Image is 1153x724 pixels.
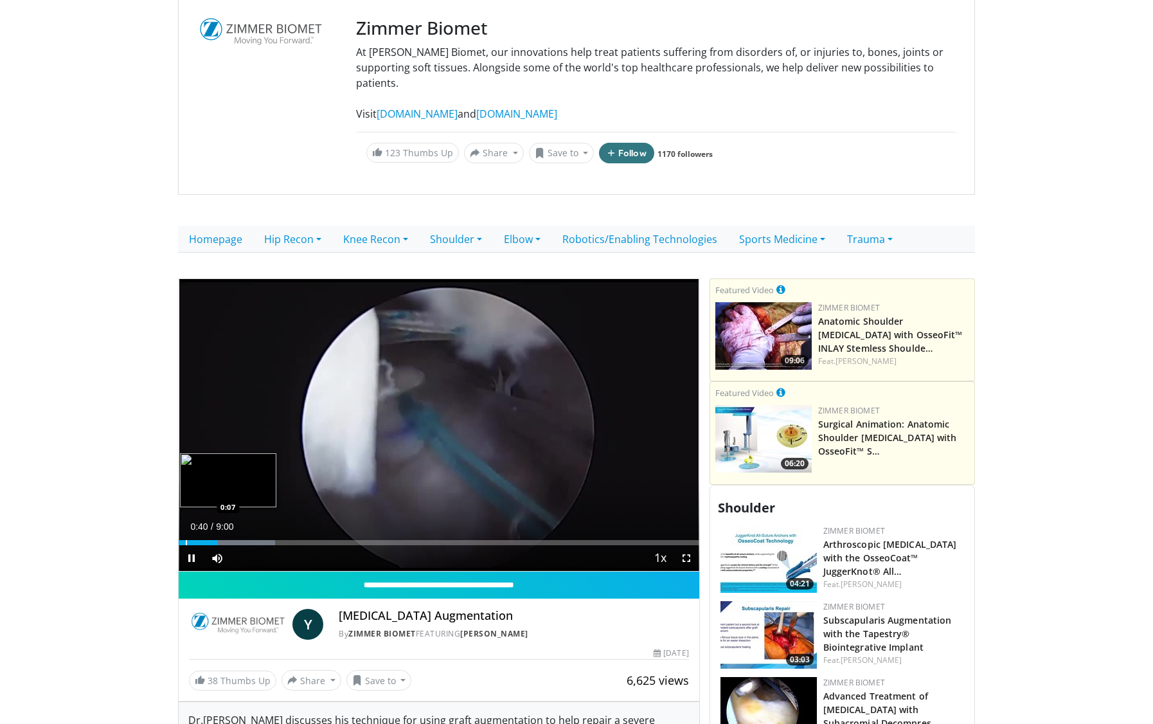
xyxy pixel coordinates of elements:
[189,671,276,691] a: 38 Thumbs Up
[253,226,332,253] a: Hip Recon
[823,579,964,590] div: Feat.
[715,405,812,473] img: 84e7f812-2061-4fff-86f6-cdff29f66ef4.150x105_q85_crop-smart_upscale.jpg
[841,655,902,665] a: [PERSON_NAME]
[720,601,817,669] img: 36fbc0a6-494d-4b5b-b868-f9b50114cd37.150x105_q85_crop-smart_upscale.jpg
[720,601,817,669] a: 03:03
[720,525,817,593] a: 04:21
[377,107,458,121] a: [DOMAIN_NAME]
[180,453,276,507] img: image.jpeg
[208,674,218,687] span: 38
[599,143,654,163] button: Follow
[529,143,594,163] button: Save to
[464,143,524,163] button: Share
[179,540,699,545] div: Progress Bar
[786,578,814,590] span: 04:21
[786,654,814,665] span: 03:03
[366,143,459,163] a: 123 Thumbs Up
[204,545,230,571] button: Mute
[332,226,419,253] a: Knee Recon
[657,149,713,159] a: 1170 followers
[282,670,341,691] button: Share
[190,521,208,532] span: 0:40
[715,302,812,370] img: 59d0d6d9-feca-4357-b9cd-4bad2cd35cb6.150x105_q85_crop-smart_upscale.jpg
[715,387,774,399] small: Featured Video
[460,628,528,639] a: [PERSON_NAME]
[211,521,213,532] span: /
[648,545,674,571] button: Playback Rate
[823,677,885,688] a: Zimmer Biomet
[823,655,964,666] div: Feat.
[836,356,897,367] a: [PERSON_NAME]
[841,579,902,590] a: [PERSON_NAME]
[356,44,956,122] div: At [PERSON_NAME] Biomet, our innovations help treat patients suffering from disorders of, or inju...
[189,609,287,640] img: Zimmer Biomet
[715,302,812,370] a: 09:06
[179,279,699,572] video-js: Video Player
[781,458,809,469] span: 06:20
[419,226,493,253] a: Shoulder
[178,226,253,253] a: Homepage
[348,628,416,639] a: Zimmer Biomet
[551,226,728,253] a: Robotics/Enabling Technologies
[781,355,809,367] span: 09:06
[818,405,880,416] a: Zimmer Biomet
[654,647,688,659] div: [DATE]
[836,226,904,253] a: Trauma
[493,226,551,253] a: Elbow
[823,525,885,536] a: Zimmer Biomet
[823,614,952,653] a: Subscapularis Augmentation with the Tapestry® Biointegrative Implant
[715,405,812,473] a: 06:20
[627,673,689,688] span: 6,625 views
[356,17,956,39] h3: Zimmer Biomet
[715,284,774,296] small: Featured Video
[823,601,885,612] a: Zimmer Biomet
[385,147,400,159] span: 123
[476,107,557,121] a: [DOMAIN_NAME]
[179,545,204,571] button: Pause
[216,521,233,532] span: 9:00
[818,315,963,354] a: Anatomic Shoulder [MEDICAL_DATA] with OsseoFit™ INLAY Stemless Shoulde…
[339,628,688,640] div: By FEATURING
[292,609,323,640] a: Y
[339,609,688,623] h4: [MEDICAL_DATA] Augmentation
[818,302,880,313] a: Zimmer Biomet
[728,226,836,253] a: Sports Medicine
[818,418,957,457] a: Surgical Animation: Anatomic Shoulder [MEDICAL_DATA] with OsseoFit™ S…
[346,670,412,691] button: Save to
[720,525,817,593] img: 9e813d8b-0892-4464-9e55-a73077637665.150x105_q85_crop-smart_upscale.jpg
[823,538,957,577] a: Arthroscopic [MEDICAL_DATA] with the OsseoCoat™ JuggerKnot® All…
[718,499,775,516] span: Shoulder
[674,545,699,571] button: Fullscreen
[818,356,969,367] div: Feat.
